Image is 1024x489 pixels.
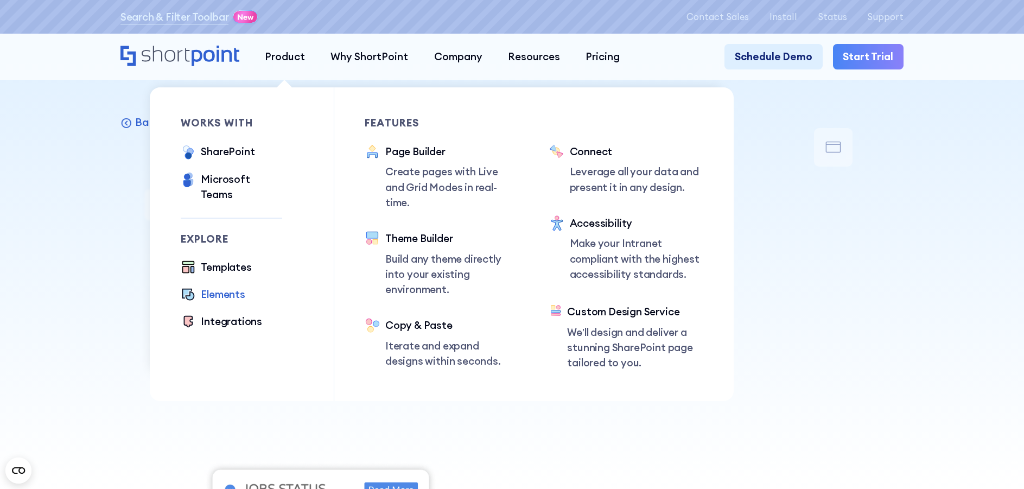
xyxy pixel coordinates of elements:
div: Page Builder [385,144,518,159]
a: Elements [181,287,245,303]
div: Elements [201,287,245,302]
div: Integrations [201,314,262,329]
button: Open CMP widget [5,458,31,484]
a: Status [818,11,847,22]
div: SharePoint [201,144,255,159]
div: Resources [508,49,560,64]
a: Install [769,11,797,22]
a: Support [867,11,904,22]
a: Copy & PasteIterate and expand designs within seconds. [365,317,518,369]
p: Make your Intranet compliant with the highest accessibility standards. [570,236,703,282]
a: Product [252,44,318,69]
a: Why ShortPoint [318,44,421,69]
a: Templates [181,259,252,276]
div: Product [265,49,305,64]
div: Company [434,49,482,64]
div: works with [181,118,283,128]
a: Search & Filter Toolbar [120,9,229,24]
a: Custom Design ServiceWe’ll design and deliver a stunning SharePoint page tailored to you. [549,304,703,371]
a: SharePoint [181,144,255,161]
a: Resources [495,44,573,69]
p: Leverage all your data and present it in any design. [570,164,703,195]
a: Contact Sales [686,11,749,22]
a: Home [120,46,239,68]
p: We’ll design and deliver a stunning SharePoint page tailored to you. [567,325,703,371]
div: Connect [570,144,703,159]
div: Microsoft Teams [201,172,282,202]
a: Start Trial [833,44,904,69]
div: Theme Builder [385,231,518,246]
a: Theme BuilderBuild any theme directly into your existing environment. [365,231,518,297]
div: Why ShortPoint [330,49,408,64]
div: Accessibility [570,215,703,231]
div: Templates [201,259,251,275]
a: Company [421,44,495,69]
a: Page BuilderCreate pages with Live and Grid Modes in real-time. [365,144,518,211]
a: Microsoft Teams [181,172,283,202]
p: Iterate and expand designs within seconds. [385,338,518,369]
div: Features [365,118,518,128]
div: Explore [181,234,283,244]
a: AccessibilityMake your Intranet compliant with the highest accessibility standards. [549,215,703,284]
a: Schedule Demo [724,44,823,69]
div: Copy & Paste [385,317,518,333]
a: Pricing [573,44,632,69]
p: Back to Elements [135,115,224,129]
p: Create pages with Live and Grid Modes in real-time. [385,164,518,210]
div: Pricing [586,49,620,64]
iframe: Chat Widget [829,363,1024,489]
a: ConnectLeverage all your data and present it in any design. [549,144,703,195]
p: Build any theme directly into your existing environment. [385,251,518,297]
a: Integrations [181,314,262,331]
div: Custom Design Service [567,304,703,319]
a: Back to Elements [120,115,224,129]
